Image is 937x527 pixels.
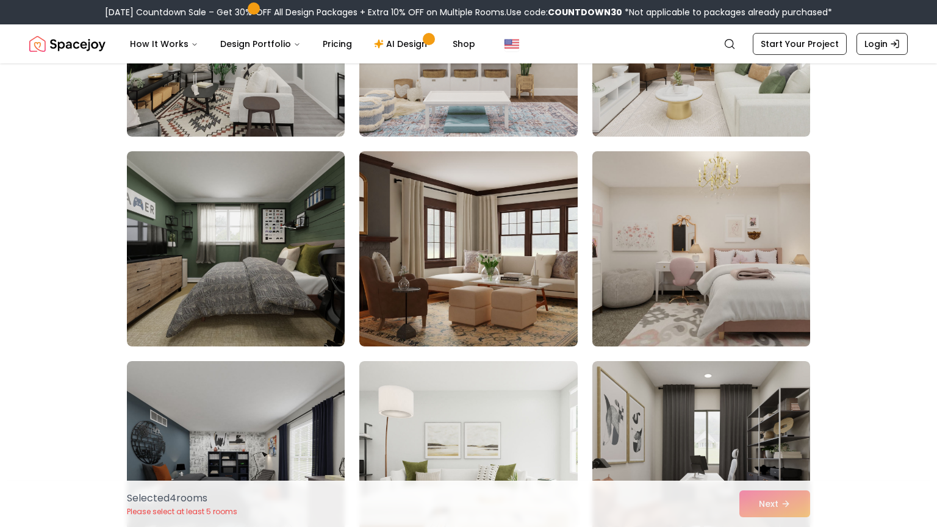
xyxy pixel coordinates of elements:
a: Login [856,33,908,55]
img: Room room-44 [359,151,577,346]
b: COUNTDOWN30 [548,6,622,18]
img: Room room-45 [587,146,816,351]
button: Design Portfolio [210,32,311,56]
a: Shop [443,32,485,56]
p: Please select at least 5 rooms [127,507,237,517]
a: Start Your Project [753,33,847,55]
img: United States [504,37,519,51]
a: AI Design [364,32,440,56]
a: Pricing [313,32,362,56]
img: Room room-43 [127,151,345,346]
button: How It Works [120,32,208,56]
p: Selected 4 room s [127,491,237,506]
a: Spacejoy [29,32,106,56]
span: *Not applicable to packages already purchased* [622,6,832,18]
img: Spacejoy Logo [29,32,106,56]
span: Use code: [506,6,622,18]
div: [DATE] Countdown Sale – Get 30% OFF All Design Packages + Extra 10% OFF on Multiple Rooms. [105,6,832,18]
nav: Main [120,32,485,56]
nav: Global [29,24,908,63]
